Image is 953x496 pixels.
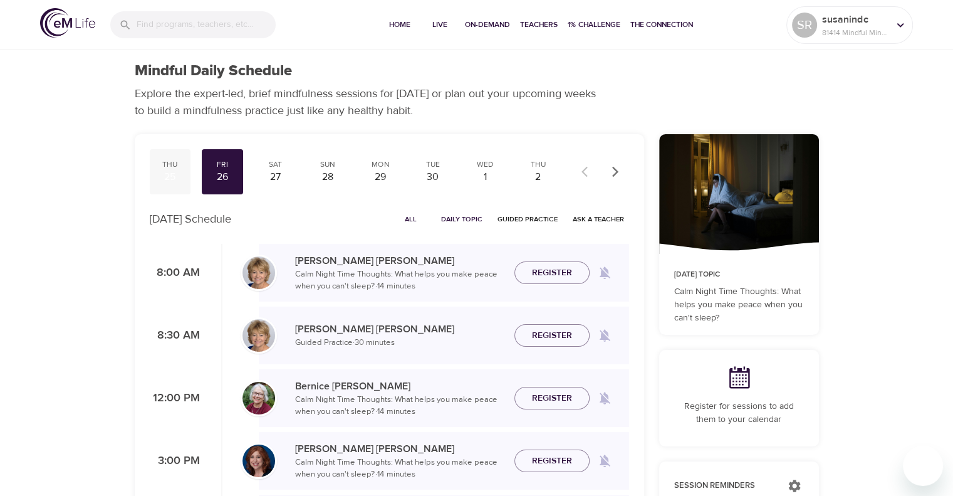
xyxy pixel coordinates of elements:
p: Bernice [PERSON_NAME] [295,379,504,394]
p: 12:00 PM [150,390,200,407]
button: Register [514,450,590,473]
div: 1 [470,170,501,184]
span: Daily Topic [441,213,482,225]
p: [PERSON_NAME] [PERSON_NAME] [295,253,504,268]
img: logo [40,8,95,38]
p: [DATE] Schedule [150,211,231,228]
span: Register [532,391,572,406]
p: Session Reminders [674,480,775,492]
div: 30 [417,170,449,184]
span: Register [532,265,572,281]
span: Register [532,328,572,344]
span: Register [532,453,572,469]
button: Daily Topic [436,209,487,229]
div: SR [792,13,817,38]
button: Register [514,324,590,347]
p: 3:00 PM [150,453,200,470]
div: Mon [365,159,396,170]
p: susanindc [822,12,888,27]
div: Thu [523,159,554,170]
p: Guided Practice · 30 minutes [295,337,504,349]
p: Register for sessions to add them to your calendar [674,400,804,426]
p: 81414 Mindful Minutes [822,27,888,38]
p: Calm Night Time Thoughts: What helps you make peace when you can't sleep? · 14 minutes [295,456,504,481]
iframe: Button to launch messaging window [903,446,943,486]
div: Fri [207,159,238,170]
p: Explore the expert-led, brief mindfulness sessions for [DATE] or plan out your upcoming weeks to ... [135,85,605,119]
span: Home [385,18,415,31]
button: Ask a Teacher [568,209,629,229]
span: All [396,213,426,225]
span: Remind me when a class goes live every Friday at 8:30 AM [590,320,620,351]
div: Sat [259,159,291,170]
p: Calm Night Time Thoughts: What helps you make peace when you can't sleep? · 14 minutes [295,268,504,293]
div: 28 [312,170,343,184]
p: [DATE] Topic [674,269,804,280]
p: [PERSON_NAME] [PERSON_NAME] [295,322,504,337]
span: Guided Practice [497,213,558,225]
span: Remind me when a class goes live every Friday at 3:00 PM [590,446,620,476]
div: 25 [155,170,186,184]
span: 1% Challenge [568,18,620,31]
img: Bernice_Moore_min.jpg [242,382,275,414]
div: 26 [207,170,238,184]
button: Register [514,387,590,410]
h1: Mindful Daily Schedule [135,62,292,80]
button: Guided Practice [492,209,563,229]
div: Tue [417,159,449,170]
p: [PERSON_NAME] [PERSON_NAME] [295,441,504,456]
div: 27 [259,170,291,184]
img: Elaine_Smookler-min.jpg [242,445,275,477]
span: Ask a Teacher [573,213,624,225]
button: Register [514,261,590,285]
span: Teachers [520,18,558,31]
button: All [391,209,431,229]
span: Live [425,18,455,31]
input: Find programs, teachers, etc... [137,11,276,38]
div: 29 [365,170,396,184]
div: Thu [155,159,186,170]
p: Calm Night Time Thoughts: What helps you make peace when you can't sleep? · 14 minutes [295,394,504,418]
p: 8:30 AM [150,327,200,344]
div: Sun [312,159,343,170]
span: Remind me when a class goes live every Friday at 12:00 PM [590,383,620,413]
img: Lisa_Wickham-min.jpg [242,319,275,352]
div: Wed [470,159,501,170]
img: Lisa_Wickham-min.jpg [242,256,275,289]
div: 2 [523,170,554,184]
p: Calm Night Time Thoughts: What helps you make peace when you can't sleep? [674,285,804,325]
p: 8:00 AM [150,265,200,282]
span: The Connection [630,18,693,31]
span: On-Demand [465,18,510,31]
